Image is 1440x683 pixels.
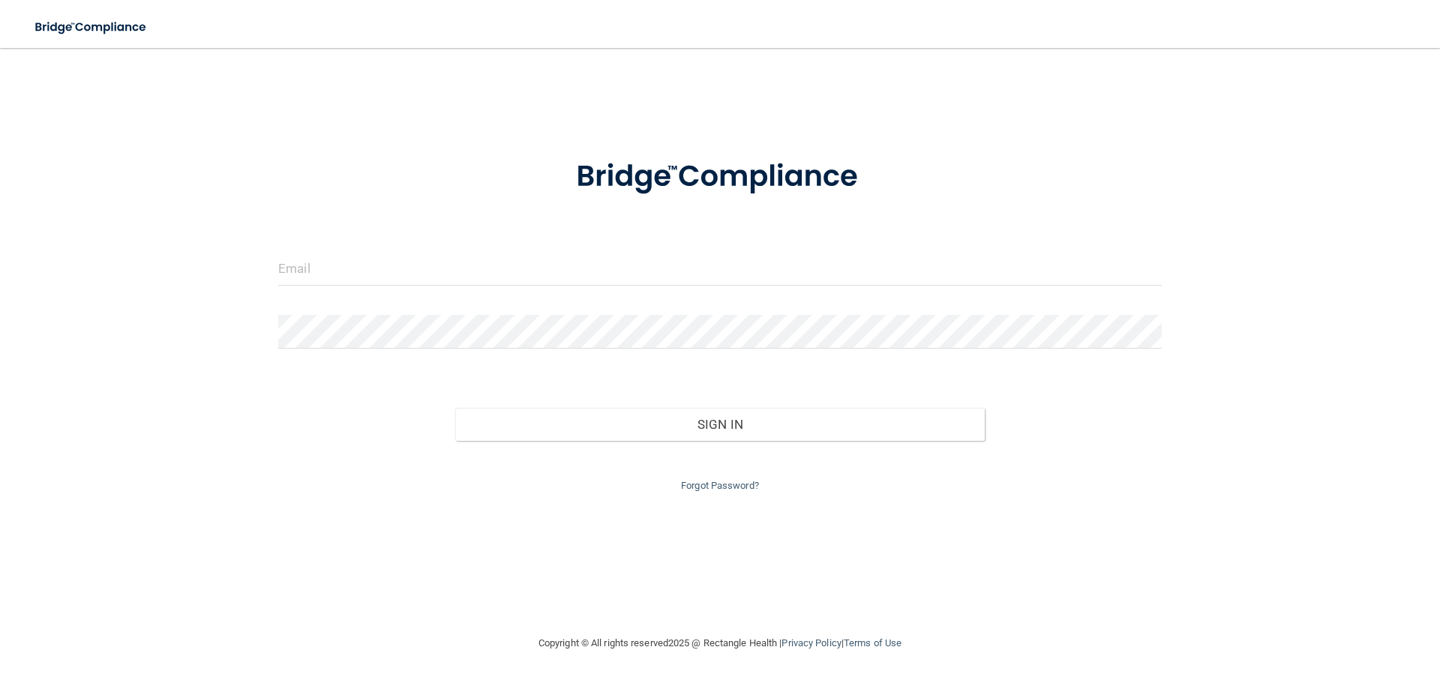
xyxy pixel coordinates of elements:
[681,480,759,491] a: Forgot Password?
[278,252,1162,286] input: Email
[844,637,901,649] a: Terms of Use
[455,408,985,441] button: Sign In
[22,12,160,43] img: bridge_compliance_login_screen.278c3ca4.svg
[781,637,841,649] a: Privacy Policy
[446,619,994,667] div: Copyright © All rights reserved 2025 @ Rectangle Health | |
[545,138,895,216] img: bridge_compliance_login_screen.278c3ca4.svg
